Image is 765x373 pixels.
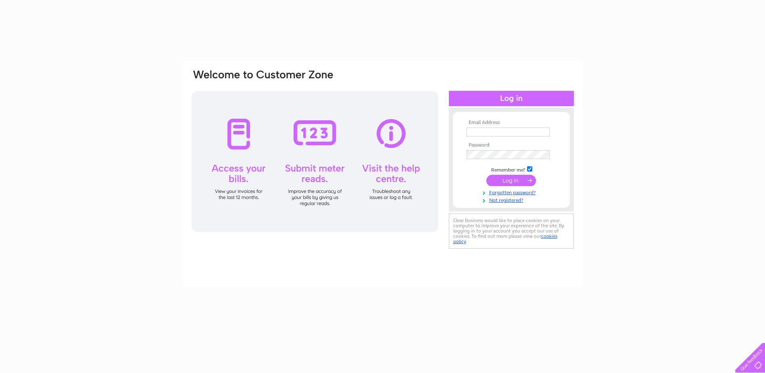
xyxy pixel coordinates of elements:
[467,188,558,196] a: Forgotten password?
[467,196,558,203] a: Not registered?
[449,214,574,249] div: Clear Business would like to place cookies on your computer to improve your experience of the sit...
[453,233,557,244] a: cookies policy
[465,165,558,173] td: Remember me?
[465,120,558,126] th: Email Address:
[486,175,536,186] input: Submit
[465,142,558,148] th: Password:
